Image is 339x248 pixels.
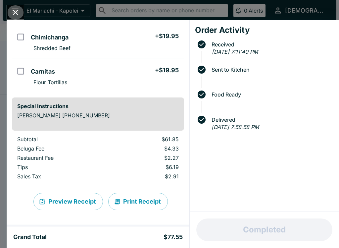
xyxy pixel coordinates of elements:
p: Restaurant Fee [17,155,105,161]
p: $2.27 [115,155,179,161]
h4: Order Activity [195,25,334,35]
button: Print Receipt [108,193,168,210]
button: Preview Receipt [33,193,103,210]
h6: Special Instructions [17,103,179,109]
p: Flour Tortillas [33,79,67,86]
span: Sent to Kitchen [208,67,334,73]
p: Sales Tax [17,173,105,180]
button: Close [7,5,24,20]
span: Received [208,41,334,47]
p: Tips [17,164,105,170]
p: $6.19 [115,164,179,170]
h5: + $19.95 [155,66,179,74]
p: Subtotal [17,136,105,143]
h5: Grand Total [13,233,47,241]
p: Shredded Beef [33,45,71,51]
h5: + $19.95 [155,32,179,40]
p: $61.85 [115,136,179,143]
em: [DATE] 7:58:58 PM [212,124,259,130]
p: Beluga Fee [17,145,105,152]
h5: Chimichanga [31,33,69,41]
em: [DATE] 7:11:40 PM [212,48,258,55]
p: $4.33 [115,145,179,152]
p: $2.91 [115,173,179,180]
p: [PERSON_NAME] [PHONE_NUMBER] [17,112,179,119]
span: Food Ready [208,92,334,97]
table: orders table [12,136,184,182]
h5: $77.55 [164,233,183,241]
h5: Carnitas [31,68,55,76]
span: Delivered [208,117,334,123]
